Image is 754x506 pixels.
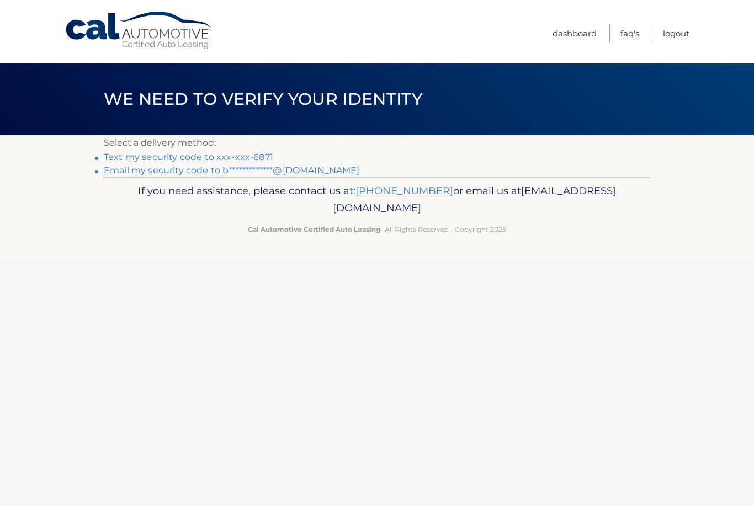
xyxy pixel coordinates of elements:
[104,89,422,109] span: We need to verify your identity
[111,223,643,235] p: - All Rights Reserved - Copyright 2025
[104,152,273,162] a: Text my security code to xxx-xxx-6871
[104,135,650,151] p: Select a delivery method:
[111,182,643,217] p: If you need assistance, please contact us at: or email us at
[663,24,689,42] a: Logout
[553,24,597,42] a: Dashboard
[355,184,453,197] a: [PHONE_NUMBER]
[248,225,380,233] strong: Cal Automotive Certified Auto Leasing
[620,24,639,42] a: FAQ's
[65,11,214,50] a: Cal Automotive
